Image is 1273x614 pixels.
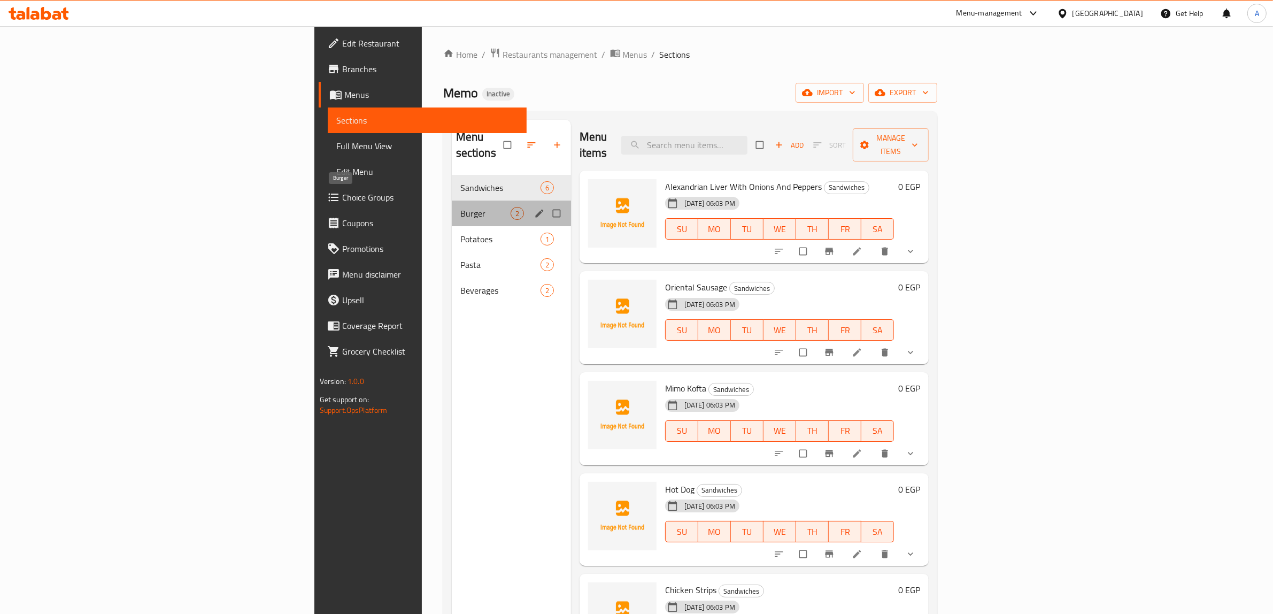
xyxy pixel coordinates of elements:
span: Edit Restaurant [342,37,519,50]
span: Upsell [342,294,519,306]
button: MO [698,218,731,240]
button: FR [829,521,861,542]
div: Menu-management [956,7,1022,20]
div: Sandwiches [719,585,764,597]
div: Pasta2 [452,252,571,278]
div: [GEOGRAPHIC_DATA] [1073,7,1143,19]
img: Oriental Sausage [588,280,657,348]
h2: Menu items [580,129,609,161]
button: delete [873,442,899,465]
button: TU [731,218,763,240]
div: Beverages2 [452,278,571,303]
span: SU [670,221,694,237]
h6: 0 EGP [898,482,920,497]
span: Select to update [793,342,815,363]
span: Choice Groups [342,191,519,204]
button: FR [829,319,861,341]
a: Full Menu View [328,133,527,159]
svg: Show Choices [905,549,916,559]
button: SA [861,218,894,240]
button: WE [763,420,796,442]
button: WE [763,319,796,341]
span: Mimo Kofta [665,380,706,396]
nav: Menu sections [452,171,571,308]
span: TH [800,323,824,338]
span: [DATE] 06:03 PM [680,602,739,612]
button: TU [731,319,763,341]
span: Select to update [793,443,815,464]
button: sort-choices [767,341,793,364]
span: SA [866,524,890,540]
button: TH [796,420,829,442]
svg: Show Choices [905,448,916,459]
span: Version: [320,374,346,388]
a: Coupons [319,210,527,236]
a: Grocery Checklist [319,339,527,364]
span: Sandwiches [460,181,541,194]
span: Add item [772,137,806,153]
span: 2 [541,260,553,270]
button: TH [796,218,829,240]
span: Sandwiches [824,181,869,194]
a: Menus [610,48,647,62]
span: export [877,86,929,99]
svg: Show Choices [905,246,916,257]
button: SU [665,521,698,542]
div: items [541,258,554,271]
button: MO [698,420,731,442]
a: Branches [319,56,527,82]
span: WE [768,423,792,439]
button: SA [861,420,894,442]
span: FR [833,423,857,439]
div: items [541,181,554,194]
button: FR [829,420,861,442]
button: TU [731,420,763,442]
a: Sections [328,108,527,133]
svg: Show Choices [905,347,916,358]
a: Restaurants management [490,48,598,62]
span: MO [703,221,727,237]
span: Full Menu View [336,140,519,152]
span: Select section [750,135,772,155]
span: SU [670,423,694,439]
span: Menu disclaimer [342,268,519,281]
li: / [602,48,606,61]
span: Sections [336,114,519,127]
span: Coverage Report [342,319,519,332]
a: Edit Restaurant [319,30,527,56]
div: items [511,207,524,220]
button: Branch-specific-item [817,542,843,566]
button: FR [829,218,861,240]
button: Branch-specific-item [817,442,843,465]
div: Sandwiches6 [452,175,571,201]
button: show more [899,542,924,566]
div: items [541,233,554,245]
span: Alexandrian Liver With Onions And Peppers [665,179,822,195]
span: 2 [511,209,523,219]
button: Add [772,137,806,153]
input: search [621,136,747,155]
span: MO [703,423,727,439]
h6: 0 EGP [898,179,920,194]
span: [DATE] 06:03 PM [680,501,739,511]
span: Sections [660,48,690,61]
span: SA [866,423,890,439]
span: TH [800,221,824,237]
button: delete [873,542,899,566]
button: export [868,83,937,103]
button: sort-choices [767,240,793,263]
button: SU [665,218,698,240]
a: Promotions [319,236,527,262]
button: Branch-specific-item [817,341,843,364]
span: FR [833,524,857,540]
a: Edit menu item [852,246,865,257]
button: edit [533,206,549,220]
a: Coverage Report [319,313,527,339]
span: Sandwiches [719,585,763,597]
span: SU [670,524,694,540]
span: Burger [460,207,511,220]
span: 6 [541,183,553,193]
span: SA [866,323,890,338]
